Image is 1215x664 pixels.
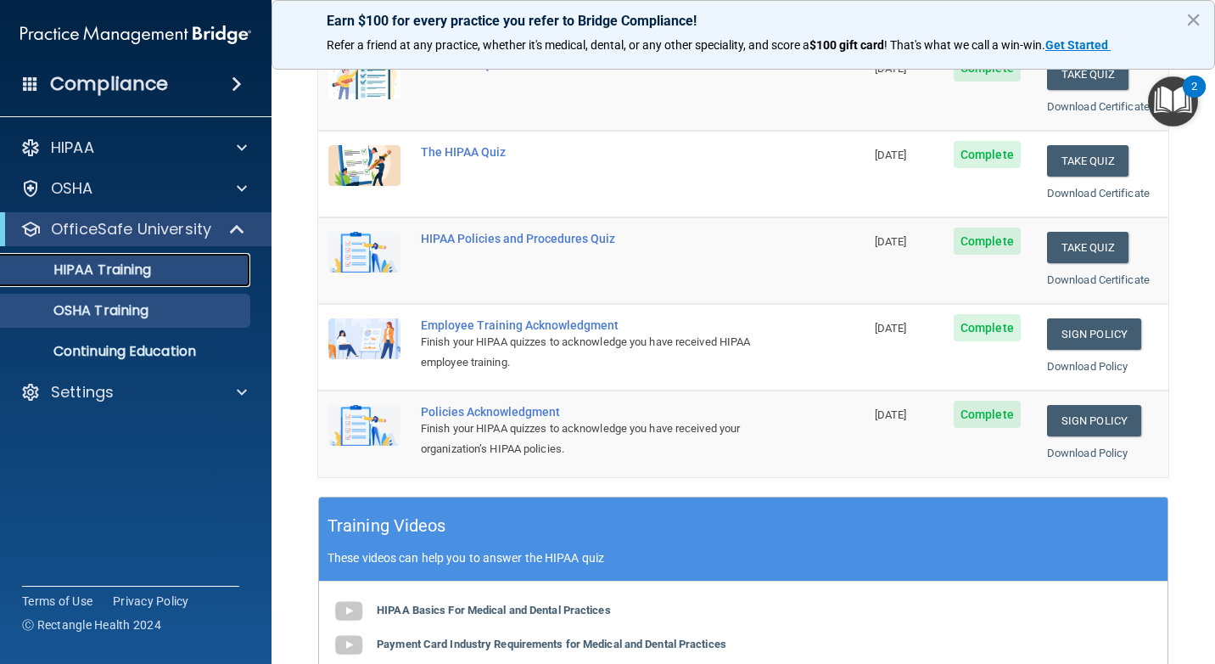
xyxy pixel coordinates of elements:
[875,62,907,75] span: [DATE]
[1148,76,1198,127] button: Open Resource Center, 2 new notifications
[1047,273,1150,286] a: Download Certificate
[875,408,907,421] span: [DATE]
[377,638,726,650] b: Payment Card Industry Requirements for Medical and Dental Practices
[51,382,114,402] p: Settings
[327,13,1160,29] p: Earn $100 for every practice you refer to Bridge Compliance!
[954,401,1021,428] span: Complete
[1047,318,1141,350] a: Sign Policy
[11,302,148,319] p: OSHA Training
[1047,59,1128,90] button: Take Quiz
[1185,6,1201,33] button: Close
[875,322,907,335] span: [DATE]
[875,149,907,161] span: [DATE]
[20,382,247,402] a: Settings
[421,419,780,459] div: Finish your HIPAA quizzes to acknowledge you have received your organization’s HIPAA policies.
[51,138,94,158] p: HIPAA
[332,594,366,628] img: gray_youtube_icon.38fcd6cc.png
[421,145,780,159] div: The HIPAA Quiz
[954,314,1021,341] span: Complete
[377,604,611,616] b: HIPAA Basics For Medical and Dental Practices
[421,405,780,419] div: Policies Acknowledgment
[328,511,446,541] h5: Training Videos
[809,38,884,52] strong: $100 gift card
[328,551,1159,565] p: These videos can help you to answer the HIPAA quiz
[1047,232,1128,263] button: Take Quiz
[1047,405,1141,436] a: Sign Policy
[421,232,780,245] div: HIPAA Policies and Procedures Quiz
[875,235,907,248] span: [DATE]
[51,178,93,199] p: OSHA
[1045,38,1108,52] strong: Get Started
[20,18,251,52] img: PMB logo
[22,616,161,633] span: Ⓒ Rectangle Health 2024
[1047,187,1150,200] a: Download Certificate
[22,593,92,610] a: Terms of Use
[1047,360,1128,373] a: Download Policy
[11,262,151,279] p: HIPAA Training
[1191,87,1197,109] div: 2
[421,318,780,332] div: Employee Training Acknowledgment
[11,343,243,360] p: Continuing Education
[50,72,168,96] h4: Compliance
[1047,447,1128,459] a: Download Policy
[327,38,809,52] span: Refer a friend at any practice, whether it's medical, dental, or any other speciality, and score a
[20,138,247,158] a: HIPAA
[113,593,189,610] a: Privacy Policy
[421,332,780,373] div: Finish your HIPAA quizzes to acknowledge you have received HIPAA employee training.
[921,543,1195,611] iframe: Drift Widget Chat Controller
[20,178,247,199] a: OSHA
[954,228,1021,255] span: Complete
[1047,100,1150,113] a: Download Certificate
[332,628,366,662] img: gray_youtube_icon.38fcd6cc.png
[884,38,1045,52] span: ! That's what we call a win-win.
[20,219,246,239] a: OfficeSafe University
[1047,145,1128,177] button: Take Quiz
[51,219,211,239] p: OfficeSafe University
[954,141,1021,168] span: Complete
[1045,38,1111,52] a: Get Started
